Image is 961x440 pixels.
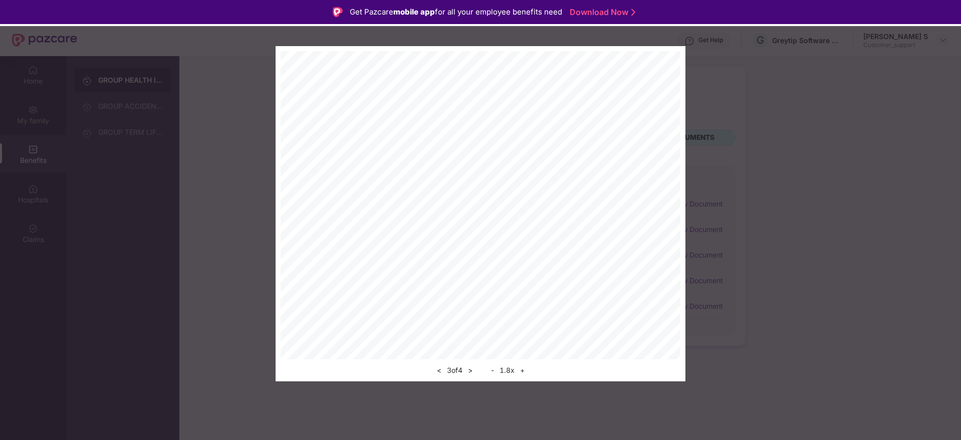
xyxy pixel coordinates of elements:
button: + [517,364,528,376]
button: - [488,364,497,376]
div: Get Pazcare for all your employee benefits need [350,6,562,18]
strong: mobile app [393,7,435,17]
img: Logo [333,7,343,17]
div: 1.8 x [488,364,528,376]
button: > [465,364,475,376]
img: Stroke [631,7,635,18]
div: 3 of 4 [434,364,475,376]
button: < [434,364,444,376]
a: Download Now [570,7,632,18]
